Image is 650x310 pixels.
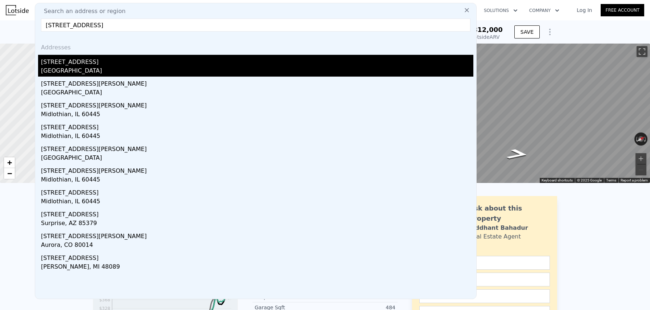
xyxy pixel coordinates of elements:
button: Rotate counterclockwise [634,132,638,146]
div: [STREET_ADDRESS][PERSON_NAME] [41,142,473,154]
div: [GEOGRAPHIC_DATA] [41,66,473,77]
div: Midlothian, IL 60445 [41,110,473,120]
span: © 2025 Google [577,178,602,182]
button: Solutions [478,4,523,17]
a: Report a problem [621,178,648,182]
a: Zoom out [4,168,15,179]
span: $812,000 [468,26,503,33]
button: Show Options [543,25,557,39]
div: [STREET_ADDRESS] [41,251,473,262]
div: [GEOGRAPHIC_DATA] [41,154,473,164]
input: Email [419,273,550,286]
input: Name [419,256,550,270]
button: Zoom in [635,153,646,164]
button: Toggle fullscreen view [637,46,647,57]
div: [STREET_ADDRESS] [41,185,473,197]
a: Terms (opens in new tab) [606,178,616,182]
div: [STREET_ADDRESS][PERSON_NAME] [41,164,473,175]
div: Aurora, CO 80014 [41,241,473,251]
a: Free Account [601,4,644,16]
div: [PERSON_NAME], MI 48089 [41,262,473,273]
span: Search an address or region [38,7,126,16]
div: Siddhant Bahadur [469,224,528,232]
button: Company [523,4,565,17]
span: + [7,158,12,167]
a: Zoom in [4,157,15,168]
div: [STREET_ADDRESS] [41,120,473,132]
div: Surprise, AZ 85379 [41,219,473,229]
div: Midlothian, IL 60445 [41,132,473,142]
div: [STREET_ADDRESS] [41,207,473,219]
div: [STREET_ADDRESS][PERSON_NAME] [41,229,473,241]
a: Log In [568,7,601,14]
div: Real Estate Agent [469,232,521,241]
button: Rotate clockwise [644,132,648,146]
div: Addresses [38,37,473,55]
button: SAVE [514,25,540,38]
tspan: $368 [99,297,110,302]
input: Enter an address, city, region, neighborhood or zip code [41,19,470,32]
img: Lotside [6,5,29,15]
div: [GEOGRAPHIC_DATA] [41,88,473,98]
div: [STREET_ADDRESS][PERSON_NAME] [41,98,473,110]
div: [STREET_ADDRESS][PERSON_NAME] [41,77,473,88]
button: Reset the view [634,133,648,144]
div: Ask about this property [469,203,550,224]
input: Phone [419,289,550,303]
button: Keyboard shortcuts [542,178,573,183]
div: Lotside ARV [468,33,503,41]
div: Midlothian, IL 60445 [41,175,473,185]
div: [STREET_ADDRESS] [41,55,473,66]
div: Street View [332,44,650,183]
button: Zoom out [635,164,646,175]
span: − [7,169,12,178]
div: Midlothian, IL 60445 [41,197,473,207]
path: Go Northeast, 89th Dr SE [497,146,538,162]
div: Map [332,44,650,183]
